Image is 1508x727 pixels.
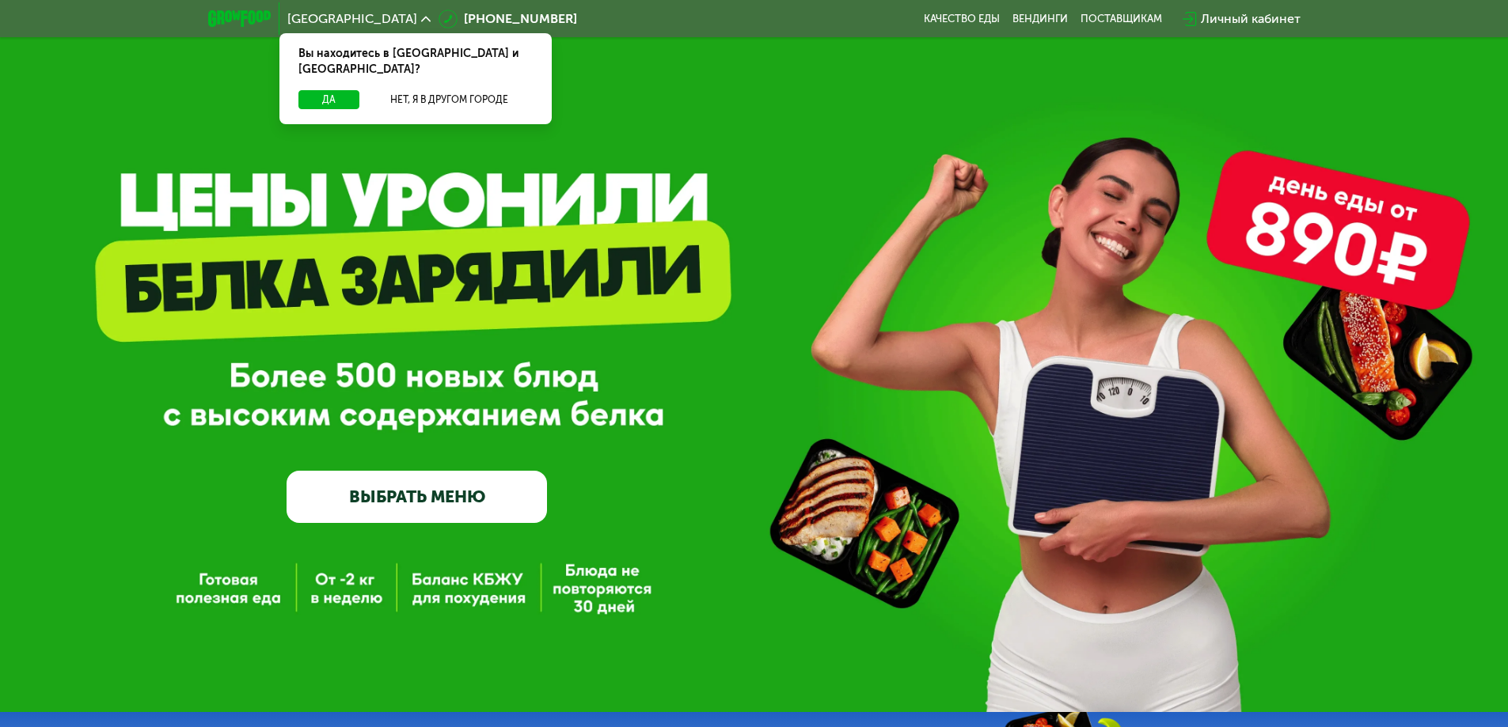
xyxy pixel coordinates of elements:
[298,90,359,109] button: Да
[287,471,547,523] a: ВЫБРАТЬ МЕНЮ
[287,13,417,25] span: [GEOGRAPHIC_DATA]
[1012,13,1068,25] a: Вендинги
[279,33,552,90] div: Вы находитесь в [GEOGRAPHIC_DATA] и [GEOGRAPHIC_DATA]?
[366,90,533,109] button: Нет, я в другом городе
[1201,9,1301,28] div: Личный кабинет
[439,9,577,28] a: [PHONE_NUMBER]
[1081,13,1162,25] div: поставщикам
[924,13,1000,25] a: Качество еды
